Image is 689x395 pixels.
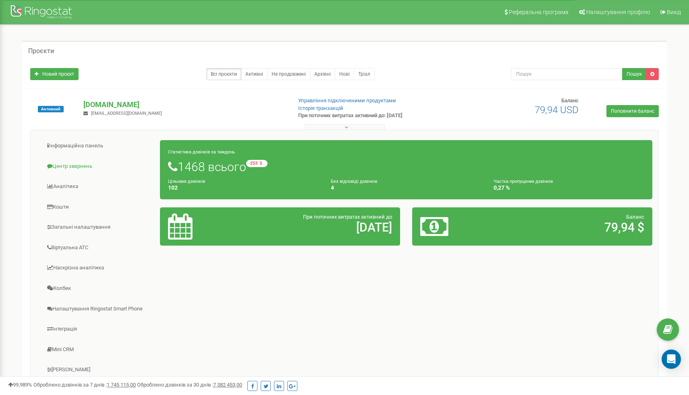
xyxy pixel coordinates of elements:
[298,112,446,120] p: При поточних витратах активний до: [DATE]
[622,68,646,80] button: Пошук
[310,68,335,80] a: Архівні
[298,97,396,103] a: Управління підключеними продуктами
[91,111,162,116] span: [EMAIL_ADDRESS][DOMAIN_NAME]
[246,160,268,167] small: -253
[28,48,54,55] h5: Проєкти
[137,382,242,388] span: Оброблено дзвінків за 30 днів :
[37,279,160,298] a: Колбек
[509,9,569,15] span: Реферальна програма
[606,105,659,117] a: Поповнити баланс
[37,238,160,258] a: Віртуальна АТС
[37,136,160,156] a: Інформаційна панель
[37,157,160,176] a: Центр звернень
[107,382,136,388] u: 1 745 115,00
[247,221,392,234] h2: [DATE]
[354,68,375,80] a: Тріал
[168,160,644,174] h1: 1468 всього
[331,179,377,184] small: Без відповіді дзвінків
[8,382,32,388] span: 99,989%
[494,185,644,191] h4: 0,27 %
[499,221,644,234] h2: 79,94 $
[662,350,681,369] div: Open Intercom Messenger
[83,99,285,110] p: [DOMAIN_NAME]
[331,185,481,191] h4: 4
[267,68,310,80] a: Не продовжені
[37,177,160,196] a: Аналiтика
[168,179,205,184] small: Цільових дзвінків
[37,197,160,217] a: Кошти
[535,104,579,116] span: 79,94 USD
[206,68,241,80] a: Всі проєкти
[37,360,160,380] a: [PERSON_NAME]
[626,214,644,220] span: Баланс
[303,214,392,220] span: При поточних витратах активний до
[241,68,268,80] a: Активні
[561,97,579,103] span: Баланс
[494,179,553,184] small: Частка пропущених дзвінків
[30,68,79,80] a: Новий проєкт
[298,105,343,111] a: Історія транзакцій
[168,185,319,191] h4: 102
[168,149,235,155] small: Статистика дзвінків за тиждень
[511,68,623,80] input: Пошук
[335,68,354,80] a: Нові
[38,106,64,112] span: Активний
[37,299,160,319] a: Налаштування Ringostat Smart Phone
[37,258,160,278] a: Наскрізна аналітика
[37,340,160,360] a: Mini CRM
[37,319,160,339] a: Інтеграція
[586,9,650,15] span: Налаштування профілю
[667,9,681,15] span: Вихід
[213,382,242,388] u: 7 382 453,00
[33,382,136,388] span: Оброблено дзвінків за 7 днів :
[37,217,160,237] a: Загальні налаштування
